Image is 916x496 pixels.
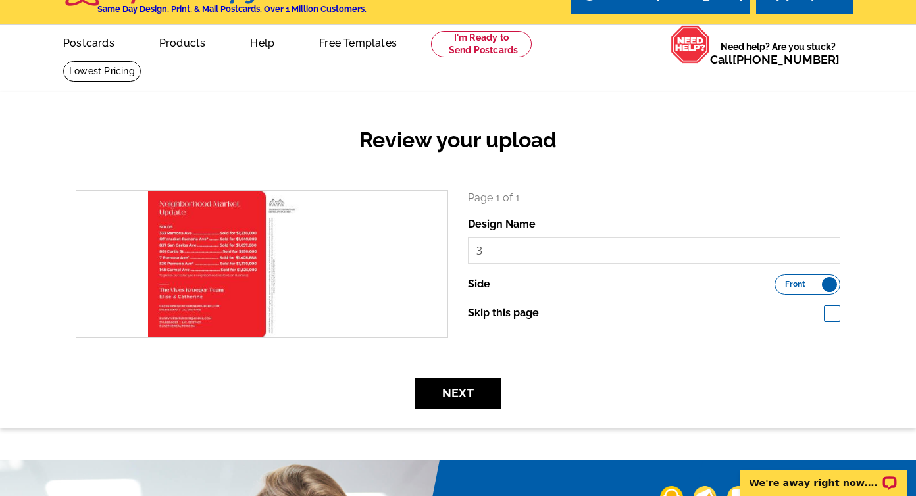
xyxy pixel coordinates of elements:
label: Side [468,276,490,292]
a: [PHONE_NUMBER] [732,53,840,66]
span: Front [785,281,805,287]
span: Need help? Are you stuck? [710,40,846,66]
span: Call [710,53,840,66]
p: Page 1 of 1 [468,190,840,206]
a: Free Templates [298,26,418,57]
button: Next [415,378,501,409]
label: Design Name [468,216,536,232]
a: Products [138,26,227,57]
a: Help [229,26,295,57]
a: Postcards [42,26,136,57]
label: Skip this page [468,305,539,321]
img: help [671,25,710,64]
h2: Review your upload [66,128,850,153]
iframe: LiveChat chat widget [731,455,916,496]
h4: Same Day Design, Print, & Mail Postcards. Over 1 Million Customers. [97,4,367,14]
input: File Name [468,237,840,264]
